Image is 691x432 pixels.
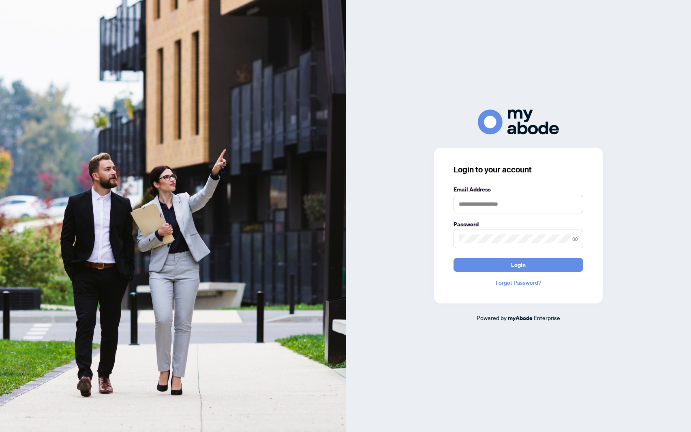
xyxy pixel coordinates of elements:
[478,110,559,134] img: ma-logo
[508,314,533,322] a: myAbode
[477,314,507,321] span: Powered by
[511,258,526,271] span: Login
[572,236,578,242] span: eye-invisible
[454,258,583,272] button: Login
[454,185,583,194] label: Email Address
[534,314,560,321] span: Enterprise
[454,220,583,229] label: Password
[454,164,583,175] h3: Login to your account
[454,278,583,287] a: Forgot Password?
